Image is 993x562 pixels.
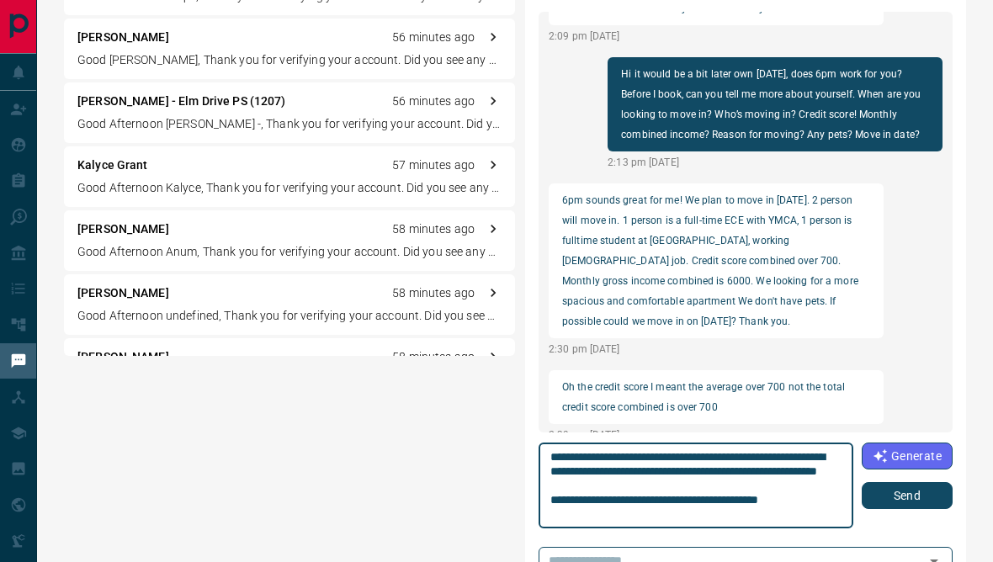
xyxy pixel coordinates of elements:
button: Send [862,482,953,509]
p: 58 minutes ago [392,348,475,366]
p: Kalyce Grant [77,156,148,174]
p: [PERSON_NAME] - Elm Drive PS (1207) [77,93,286,110]
p: [PERSON_NAME] [77,29,169,46]
p: 56 minutes ago [392,29,475,46]
p: 56 minutes ago [392,93,475,110]
p: 2:39 pm [DATE] [549,427,884,443]
button: Generate [862,443,953,469]
p: 2:13 pm [DATE] [608,155,943,170]
p: [PERSON_NAME] [77,284,169,302]
p: Hi it would be a bit later own [DATE], does 6pm work for you? Before I book, can you tell me more... [621,64,929,145]
p: 6pm sounds great for me! We plan to move in [DATE]. 2 person will move in. 1 person is a full-tim... [562,190,870,331]
p: Oh the credit score I meant the average over 700 not the total credit score combined is over 700 [562,377,870,417]
p: 58 minutes ago [392,284,475,302]
p: Good Afternoon [PERSON_NAME] -, Thank you for verifying your account. Did you see any units you w... [77,115,502,133]
p: Good Afternoon undefined, Thank you for verifying your account. Did you see any units you want to... [77,307,502,325]
p: 57 minutes ago [392,156,475,174]
p: Good Afternoon Anum, Thank you for verifying your account. Did you see any units you want to take... [77,243,502,261]
p: 2:09 pm [DATE] [549,29,884,44]
p: [PERSON_NAME] [77,348,169,366]
p: [PERSON_NAME] [77,220,169,238]
p: Good [PERSON_NAME], Thank you for verifying your account. Did you see any units you want to take ... [77,51,502,69]
p: 58 minutes ago [392,220,475,238]
p: 2:30 pm [DATE] [549,342,884,357]
p: Good Afternoon Kalyce, Thank you for verifying your account. Did you see any units you want to ta... [77,179,502,197]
